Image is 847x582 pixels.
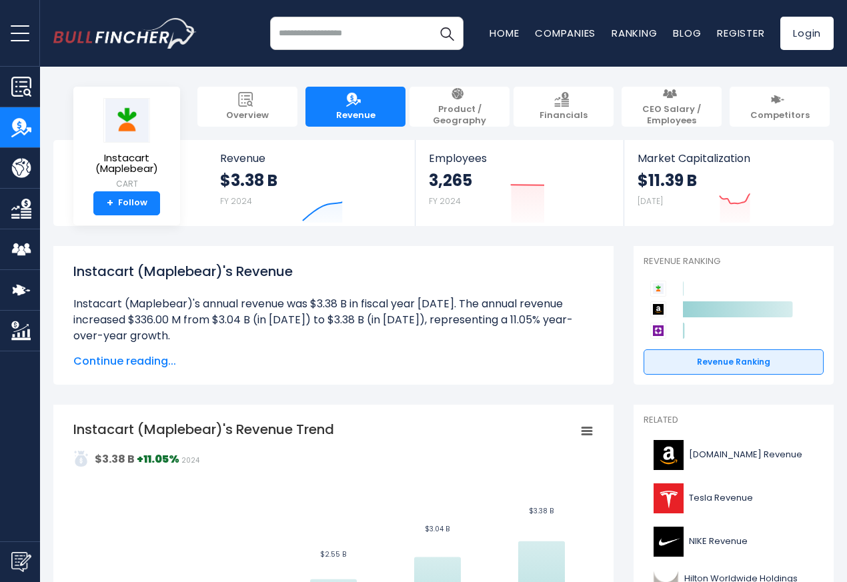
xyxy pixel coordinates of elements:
[652,527,685,557] img: NKE logo
[638,170,697,191] strong: $11.39 B
[650,281,666,297] img: Instacart (Maplebear) competitors logo
[730,87,830,127] a: Competitors
[750,110,810,121] span: Competitors
[644,349,824,375] a: Revenue Ranking
[84,153,169,175] span: Instacart (Maplebear)
[84,178,169,190] small: CART
[220,195,252,207] small: FY 2024
[717,26,764,40] a: Register
[622,87,722,127] a: CEO Salary / Employees
[644,480,824,517] a: Tesla Revenue
[650,323,666,339] img: Wayfair competitors logo
[429,152,610,165] span: Employees
[107,197,113,209] strong: +
[644,523,824,560] a: NIKE Revenue
[612,26,657,40] a: Ranking
[644,415,824,426] p: Related
[429,195,461,207] small: FY 2024
[93,191,160,215] a: +Follow
[650,301,666,317] img: Amazon.com competitors logo
[430,17,464,50] button: Search
[628,104,715,127] span: CEO Salary / Employees
[83,97,170,191] a: Instacart (Maplebear) CART
[429,170,472,191] strong: 3,265
[514,87,614,127] a: Financials
[220,170,277,191] strong: $3.38 B
[638,195,663,207] small: [DATE]
[53,18,197,49] img: bullfincher logo
[644,437,824,473] a: [DOMAIN_NAME] Revenue
[624,140,832,226] a: Market Capitalization $11.39 B [DATE]
[226,110,269,121] span: Overview
[305,87,405,127] a: Revenue
[95,451,135,467] strong: $3.38 B
[652,440,685,470] img: AMZN logo
[73,296,594,344] li: Instacart (Maplebear)'s annual revenue was $3.38 B in fiscal year [DATE]. The annual revenue incr...
[673,26,701,40] a: Blog
[535,26,596,40] a: Companies
[73,420,334,439] tspan: Instacart (Maplebear)'s Revenue Trend
[490,26,519,40] a: Home
[73,261,594,281] h1: Instacart (Maplebear)'s Revenue
[416,104,503,127] span: Product / Geography
[638,152,819,165] span: Market Capitalization
[336,110,375,121] span: Revenue
[181,455,199,465] span: 2024
[197,87,297,127] a: Overview
[540,110,588,121] span: Financials
[320,549,346,559] text: $2.55 B
[409,87,510,127] a: Product / Geography
[652,483,685,513] img: TSLA logo
[644,256,824,267] p: Revenue Ranking
[425,524,450,534] text: $3.04 B
[137,451,179,467] strong: +11.05%
[53,18,197,49] a: Go to homepage
[207,140,415,226] a: Revenue $3.38 B FY 2024
[415,140,623,226] a: Employees 3,265 FY 2024
[220,152,402,165] span: Revenue
[73,451,89,467] img: addasd
[529,506,554,516] text: $3.38 B
[73,353,594,369] span: Continue reading...
[780,17,834,50] a: Login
